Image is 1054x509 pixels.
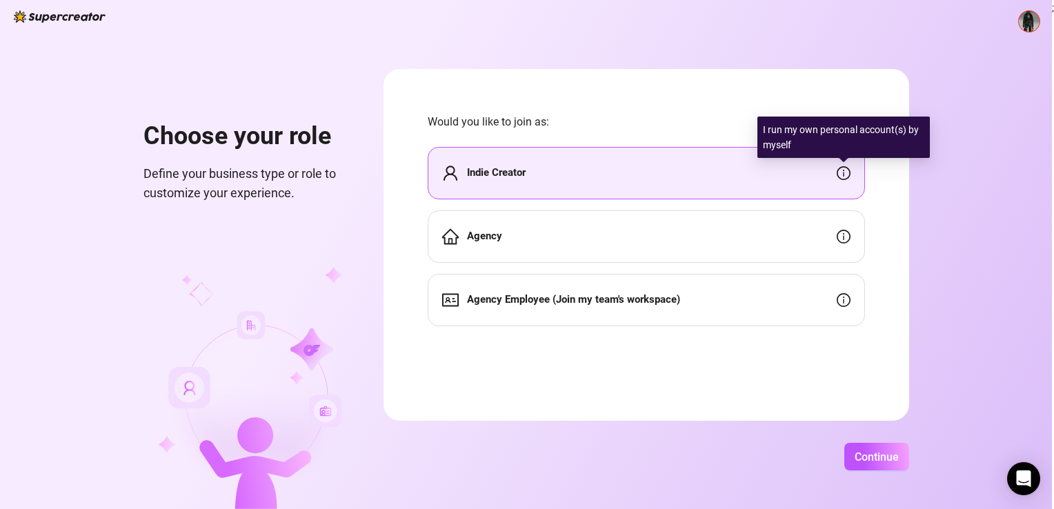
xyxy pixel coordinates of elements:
strong: Indie Creator [467,166,526,179]
span: Would you like to join as: [428,113,865,130]
span: user [442,165,459,181]
img: ACg8ocIXIHXEZ4qf512biStoe_sgj8uFDt9yhpUDjgdwu6Urfv88NeyC=s96-c [1019,11,1040,32]
span: info-circle [837,166,851,180]
span: idcard [442,292,459,308]
strong: Agency [467,230,502,242]
span: home [442,228,459,245]
img: logo [14,10,106,23]
span: info-circle [837,293,851,307]
div: Open Intercom Messenger [1007,462,1040,495]
button: Continue [844,443,909,470]
span: Continue [855,450,899,463]
strong: Agency Employee (Join my team's workspace) [467,293,680,306]
span: info-circle [837,230,851,243]
div: I run my own personal account(s) by myself [757,117,930,158]
span: Define your business type or role to customize your experience. [143,164,350,203]
h1: Choose your role [143,121,350,152]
